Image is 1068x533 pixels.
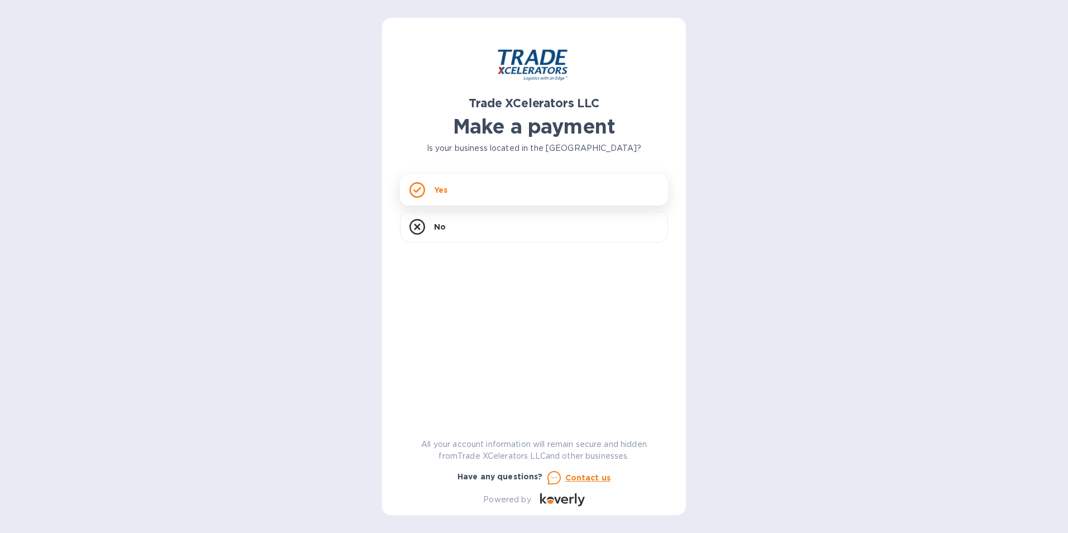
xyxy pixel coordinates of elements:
[400,142,668,154] p: Is your business located in the [GEOGRAPHIC_DATA]?
[483,494,531,506] p: Powered by
[400,439,668,462] p: All your account information will remain secure and hidden from Trade XCelerators LLC and other b...
[434,221,446,232] p: No
[565,473,611,482] u: Contact us
[400,115,668,138] h1: Make a payment
[469,96,599,110] b: Trade XCelerators LLC
[434,184,447,196] p: Yes
[457,472,543,481] b: Have any questions?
